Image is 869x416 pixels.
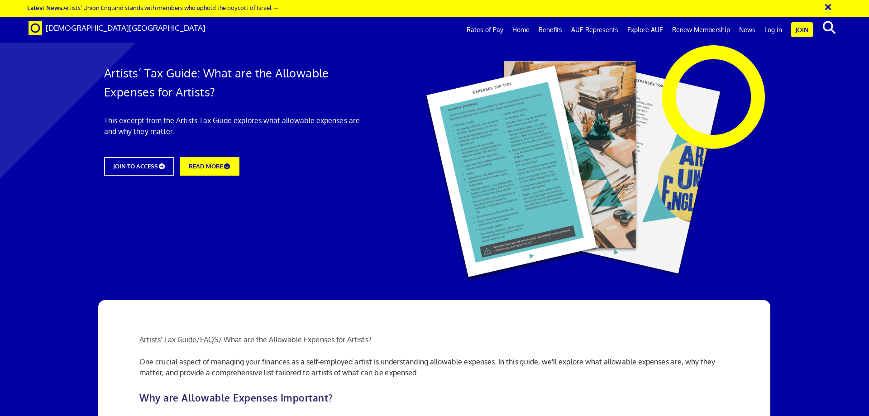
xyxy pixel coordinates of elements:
[104,157,174,176] a: JOIN TO ACCESS
[567,19,623,41] a: AUE Represents
[508,19,534,41] a: Home
[200,335,219,344] a: FAQS
[139,335,196,344] a: Artists' Tax Guide
[623,19,668,41] a: Explore AUE
[46,23,205,33] span: [DEMOGRAPHIC_DATA][GEOGRAPHIC_DATA]
[791,22,813,37] a: Join
[735,19,760,41] a: News
[139,335,372,344] span: / / What are the Allowable Expenses for Artists?
[139,356,730,378] p: One crucial aspect of managing your finances as a self-employed artist is understanding allowable...
[462,19,508,41] a: Rates of Pay
[27,4,279,11] a: Latest News:Artists’ Union England stands with members who uphold the boycott of Israel →
[760,19,787,41] a: Log in
[815,18,843,37] button: search
[27,4,63,11] strong: Latest News:
[180,157,239,176] a: READ MORE
[22,17,212,39] a: Brand [DEMOGRAPHIC_DATA][GEOGRAPHIC_DATA]
[139,392,730,403] h2: Why are Allowable Expenses Important?
[104,115,372,137] p: This excerpt from the Artists Tax Guide explores what allowable expenses are and why they matter.
[534,19,567,41] a: Benefits
[668,19,735,41] a: Renew Membership
[104,63,372,101] h1: Artists’ Tax Guide: What are the Allowable Expenses for Artists?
